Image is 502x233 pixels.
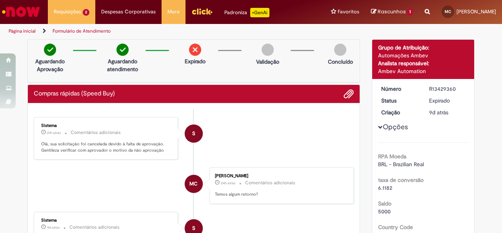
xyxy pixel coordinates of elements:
[378,184,392,191] span: 6.1182
[47,130,61,135] time: 27/08/2025 13:44:40
[338,8,359,16] span: Favoritos
[189,174,198,193] span: MC
[83,9,89,16] span: 2
[344,89,354,99] button: Adicionar anexos
[6,24,329,39] ul: Trilhas de página
[378,176,424,183] b: taxa de conversão
[224,8,269,17] div: Padroniza
[69,224,120,231] small: Comentários adicionais
[185,125,203,143] div: System
[185,175,203,193] div: Maria Eduarda Bernardes Cordeiro
[371,8,413,16] a: Rascunhos
[378,8,406,15] span: Rascunhos
[215,191,346,198] p: Temos algum retorno?
[1,4,41,20] img: ServiceNow
[189,44,201,56] img: remove.png
[378,161,424,168] span: BRL - Brazilian Real
[378,59,469,67] div: Analista responsável:
[34,90,115,97] h2: Compras rápidas (Speed Buy) Histórico de tíquete
[191,6,213,17] img: click_logo_yellow_360x200.png
[41,123,172,128] div: Sistema
[429,109,448,116] span: 9d atrás
[375,85,424,93] dt: Número
[378,67,469,75] div: Ambev Automation
[9,28,36,34] a: Página inicial
[185,57,206,65] p: Expirado
[378,51,469,59] div: Automações Ambev
[116,44,129,56] img: check-circle-green.png
[215,174,346,178] div: [PERSON_NAME]
[407,9,413,16] span: 1
[47,130,61,135] span: 21h atrás
[71,129,121,136] small: Comentários adicionais
[429,85,466,93] div: R13429360
[44,44,56,56] img: check-circle-green.png
[378,44,469,51] div: Grupo de Atribuição:
[375,108,424,116] dt: Criação
[378,208,391,215] span: 5000
[250,8,269,17] p: +GenAi
[378,153,406,160] b: RPA Moeda
[54,8,81,16] span: Requisições
[101,8,156,16] span: Despesas Corporativas
[429,109,448,116] time: 19/08/2025 15:44:39
[47,225,60,230] time: 19/08/2025 15:44:50
[262,44,274,56] img: img-circle-grey.png
[221,181,235,185] time: 27/08/2025 10:33:41
[221,181,235,185] span: 24h atrás
[192,124,195,143] span: S
[429,108,466,116] div: 19/08/2025 15:44:39
[31,57,69,73] p: Aguardando Aprovação
[53,28,111,34] a: Formulário de Atendimento
[334,44,346,56] img: img-circle-grey.png
[245,180,295,186] small: Comentários adicionais
[429,97,466,105] div: Expirado
[328,58,353,66] p: Concluído
[41,141,172,153] p: Olá, sua solicitação foi cancelada devido à falta de aprovação. Gentileza verificar com aprovador...
[104,57,142,73] p: Aguardando atendimento
[167,8,180,16] span: More
[256,58,279,66] p: Validação
[47,225,60,230] span: 9d atrás
[41,218,172,223] div: Sistema
[378,200,391,207] b: Saldo
[457,8,496,15] span: [PERSON_NAME]
[378,224,413,231] b: Country Code
[445,9,451,14] span: MC
[375,97,424,105] dt: Status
